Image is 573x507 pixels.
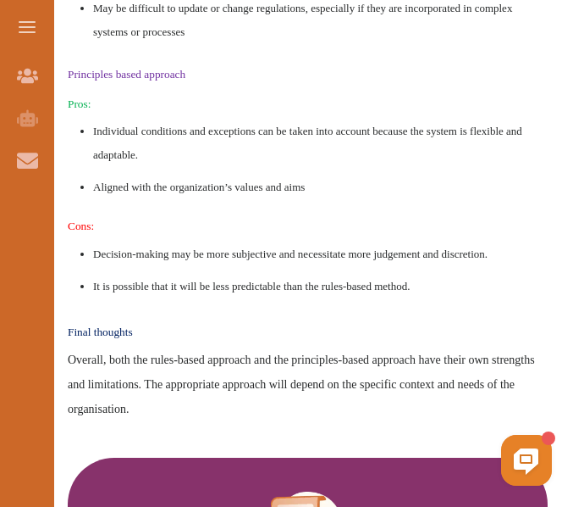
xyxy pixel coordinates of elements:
span: Pros: [68,97,91,110]
span: Overall, both the rules-based approach and the principles-based approach have their own strengths... [68,354,535,415]
span: Cons: [68,220,94,232]
span: Principles based approach [68,68,185,81]
iframe: HelpCrunch [167,431,556,490]
span: Final thoughts [68,326,133,338]
span: It is possible that it will be less predictable than the rules-based method. [93,280,410,292]
span: Decision-making may be more subjective and necessitate more judgement and discretion. [93,248,488,260]
span: May be difficult to update or change regulations, especially if they are incorporated in complex ... [93,2,512,38]
span: Aligned with the organization’s values and aims [93,181,305,193]
span: Individual conditions and exceptions can be taken into account because the system is flexible and... [93,125,522,161]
